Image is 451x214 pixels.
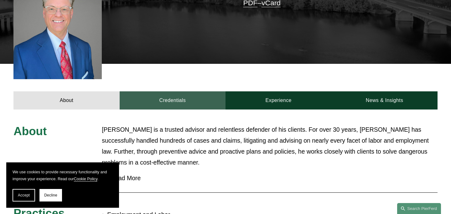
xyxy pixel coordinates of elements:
[18,193,30,197] span: Accept
[13,189,35,201] button: Accept
[102,124,438,168] p: [PERSON_NAME] is a trusted advisor and relentless defender of his clients. For over 30 years, [PE...
[13,91,119,110] a: About
[106,175,438,182] span: Read More
[13,169,113,183] p: We use cookies to provide necessary functionality and improve your experience. Read our .
[6,162,119,208] section: Cookie banner
[120,91,225,110] a: Credentials
[331,91,437,110] a: News & Insights
[397,203,441,214] a: Search this site
[44,193,57,197] span: Decline
[13,125,47,138] span: About
[225,91,331,110] a: Experience
[102,170,438,186] button: Read More
[39,189,62,201] button: Decline
[74,177,97,181] a: Cookie Policy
